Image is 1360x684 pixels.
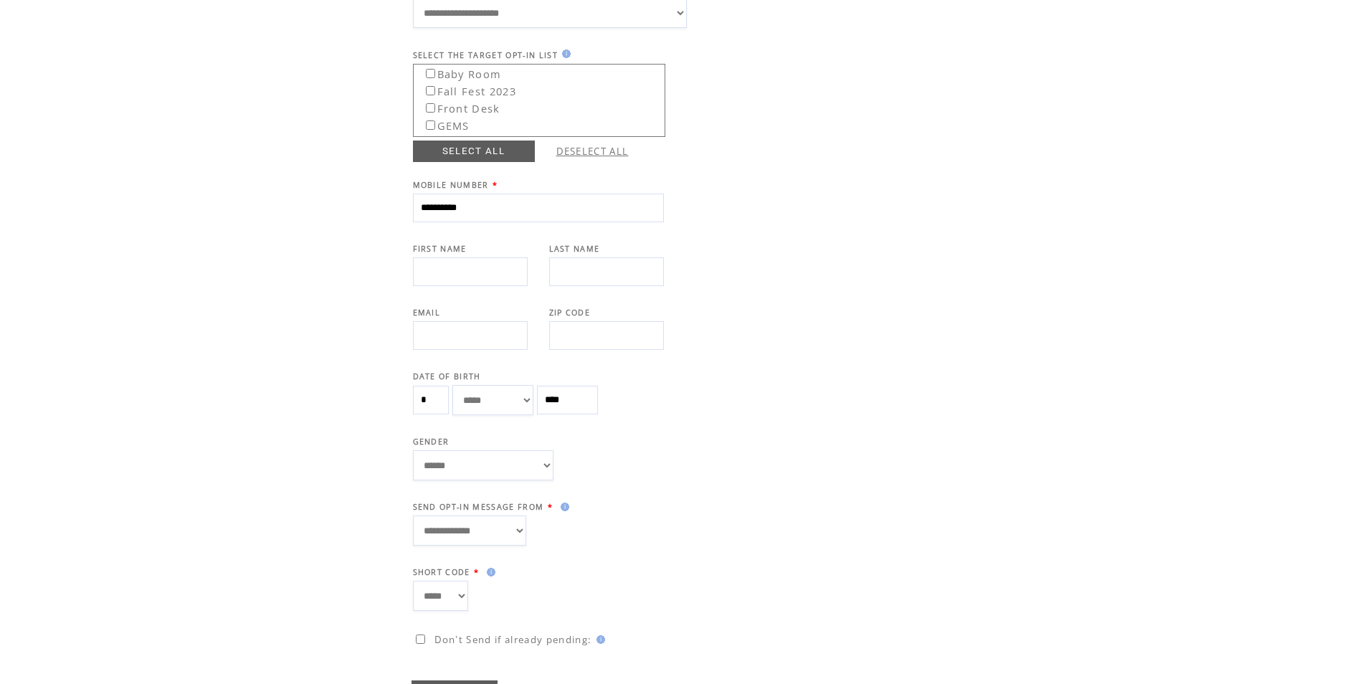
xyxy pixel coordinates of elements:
span: MOBILE NUMBER [413,180,489,190]
label: Baby Room [416,63,502,81]
span: DATE OF BIRTH [413,371,481,381]
span: ZIP CODE [549,308,591,318]
label: [PERSON_NAME]`s Class [416,132,574,150]
img: help.gif [482,568,495,576]
a: SELECT ALL [413,141,535,162]
input: Fall Fest 2023 [426,86,435,95]
span: EMAIL [413,308,441,318]
span: GENDER [413,437,450,447]
label: Front Desk [416,98,500,115]
label: Fall Fest 2023 [416,80,517,98]
span: SEND OPT-IN MESSAGE FROM [413,502,544,512]
span: SHORT CODE [413,567,470,577]
img: help.gif [556,503,569,511]
label: GEMS [416,115,470,133]
input: GEMS [426,120,435,130]
span: FIRST NAME [413,244,467,254]
img: help.gif [592,635,605,644]
span: SELECT THE TARGET OPT-IN LIST [413,50,558,60]
img: help.gif [558,49,571,58]
a: DESELECT ALL [556,145,629,158]
span: Don't Send if already pending: [434,633,592,646]
input: Baby Room [426,69,435,78]
input: Front Desk [426,103,435,113]
span: LAST NAME [549,244,600,254]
